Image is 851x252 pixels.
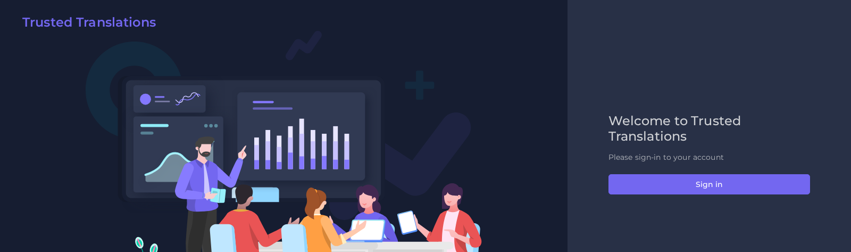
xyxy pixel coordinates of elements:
button: Sign in [608,174,810,194]
h2: Welcome to Trusted Translations [608,113,810,144]
a: Trusted Translations [15,15,156,34]
p: Please sign-in to your account [608,152,810,163]
h2: Trusted Translations [22,15,156,30]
